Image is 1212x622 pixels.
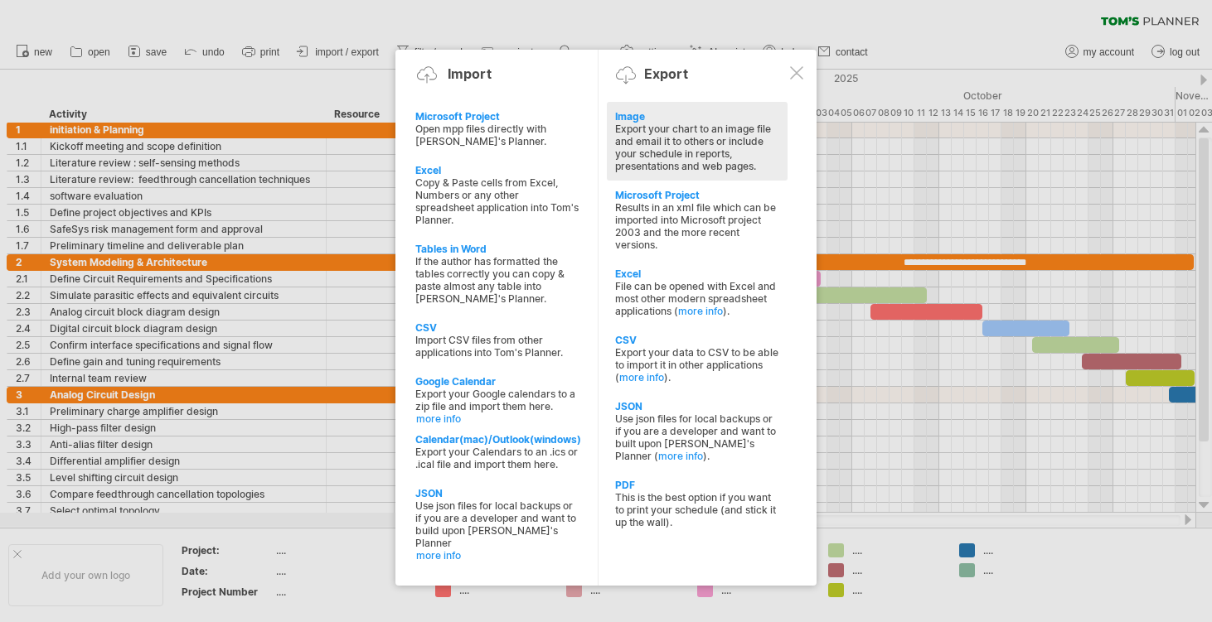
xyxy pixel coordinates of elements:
div: Image [615,110,779,123]
div: Tables in Word [415,243,579,255]
a: more info [416,412,580,425]
div: Excel [615,268,779,280]
a: more info [658,450,703,462]
a: more info [416,549,580,562]
div: This is the best option if you want to print your schedule (and stick it up the wall). [615,491,779,528]
div: Export [644,65,688,82]
div: Excel [415,164,579,176]
div: Import [448,65,492,82]
a: more info [678,305,723,317]
div: Results in an xml file which can be imported into Microsoft project 2003 and the more recent vers... [615,201,779,251]
div: Export your chart to an image file and email it to others or include your schedule in reports, pr... [615,123,779,172]
a: more info [619,371,664,383]
div: CSV [615,334,779,346]
div: Export your data to CSV to be able to import it in other applications ( ). [615,346,779,383]
div: Microsoft Project [615,189,779,201]
div: File can be opened with Excel and most other modern spreadsheet applications ( ). [615,280,779,317]
div: PDF [615,479,779,491]
div: JSON [615,400,779,412]
div: Use json files for local backups or if you are a developer and want to built upon [PERSON_NAME]'s... [615,412,779,462]
div: If the author has formatted the tables correctly you can copy & paste almost any table into [PERS... [415,255,579,305]
div: Copy & Paste cells from Excel, Numbers or any other spreadsheet application into Tom's Planner. [415,176,579,226]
